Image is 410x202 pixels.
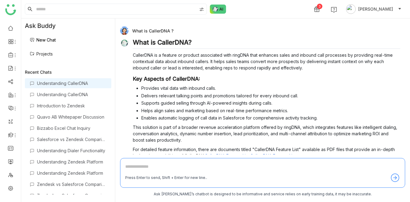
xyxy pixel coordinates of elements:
[37,81,106,86] div: Understanding CallerDNA
[37,159,106,164] div: Understanding Zendesk Platform
[133,76,400,82] h3: Key Aspects of CallerDNA:
[141,93,400,99] li: Delivers relevant talking points and promotions tailored for every inbound call.
[141,107,400,114] li: Helps align sales and marketing based on real-time performance metrics.
[37,103,106,108] div: Introduction to Zendesk
[317,4,322,9] div: 3
[5,4,16,15] img: logo
[346,4,356,14] img: avatar
[37,126,106,131] div: Bizzabo Excel Chat Inquiry
[25,69,111,75] div: Recent Chats
[30,37,56,42] a: New Chat
[125,175,207,181] div: Press Enter to send, Shift + Enter for new line..
[210,5,226,14] img: ask-buddy-normal.svg
[199,7,204,12] img: search-type.svg
[205,153,249,158] a: CallerDNA Feature List
[30,51,53,56] a: Projects
[37,92,106,97] div: Understanding CallerDNA
[21,19,115,33] div: Ask Buddy
[37,193,106,198] div: Zendesk vs Salesforce Comparison
[331,7,337,13] img: help.svg
[37,148,106,153] div: Understanding Dialer Functionality
[345,4,403,14] button: [PERSON_NAME]
[358,6,393,12] span: [PERSON_NAME]
[133,52,400,71] p: CallerDNA is a feature or product associated with ringDNA that enhances sales and inbound call pr...
[37,114,106,120] div: Quavo AB Whitepaper Discussion
[37,137,106,142] div: Salesforce vs Zendesk Comparison
[120,26,400,35] div: What is CallerDNA ?
[37,170,106,176] div: Understanding Zendesk Platform
[120,191,405,197] div: Ask [PERSON_NAME]’s chatbot is designed to be informative and service relies on early training da...
[141,85,400,91] li: Provides vital data with inbound calls.
[250,153,296,158] a: Caller DNA Feature List
[141,100,400,106] li: Supports guided selling through AI-powered insights during calls.
[37,182,106,187] div: Zendesk vs Salesforce Comparison
[133,146,400,159] p: For detailed feature information, there are documents titled "CallerDNA Feature List" available a...
[133,39,400,49] h2: What is CallerDNA?
[141,115,400,121] li: Enables automatic logging of call data in Salesforce for comprehensive activity tracking.
[133,124,400,143] p: This solution is part of a broader revenue acceleration platform offered by ringDNA, which integr...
